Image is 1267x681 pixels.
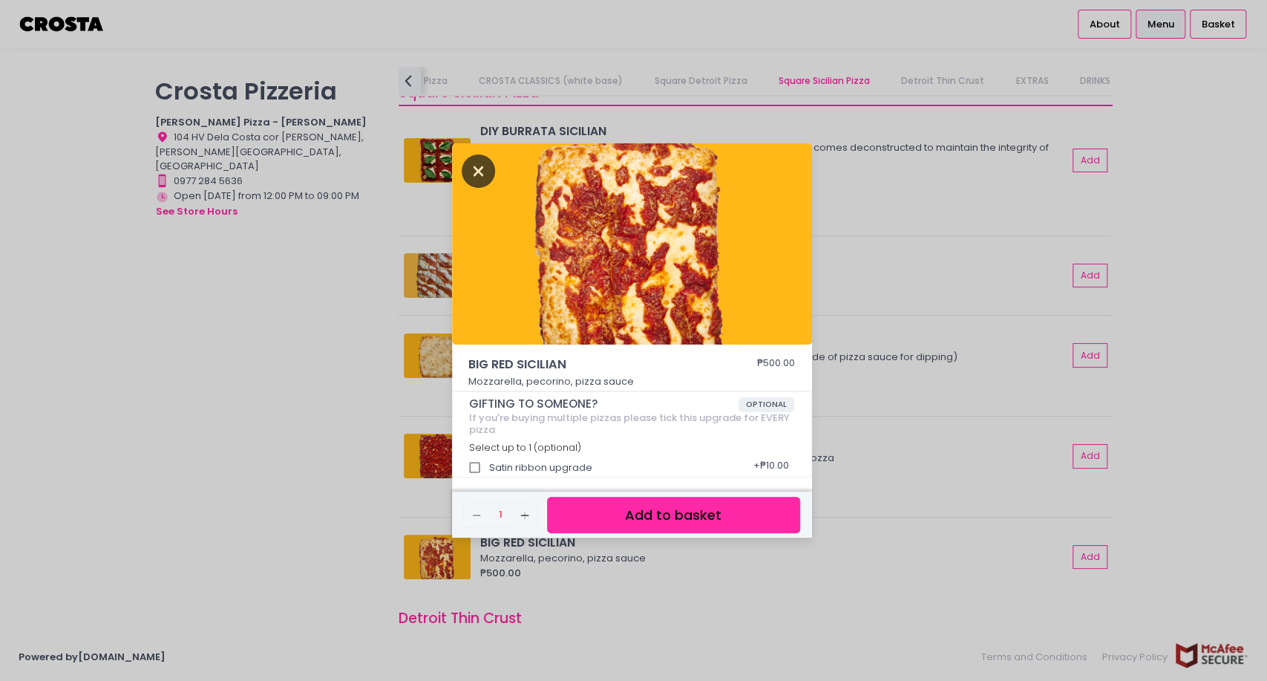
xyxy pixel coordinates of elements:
[452,143,812,345] img: BIG RED SICILIAN
[749,454,794,482] div: + ₱10.00
[469,441,581,454] span: Select up to 1 (optional)
[469,412,794,435] div: If you're buying multiple pizzas please tick this upgrade for EVERY pizza
[739,397,794,412] span: OPTIONAL
[547,497,799,533] button: Add to basket
[468,356,713,374] span: BIG RED SICILIAN
[469,397,739,411] span: GIFTING TO SOMEONE?
[757,356,795,374] div: ₱500.00
[462,163,496,177] button: Close
[468,374,795,389] p: Mozzarella, pecorino, pizza sauce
